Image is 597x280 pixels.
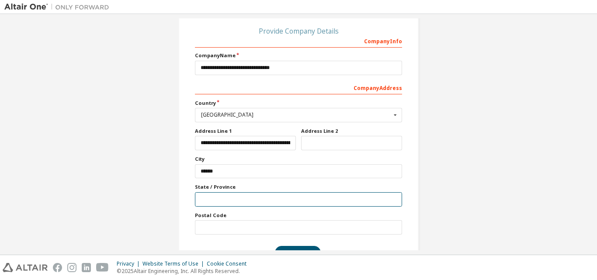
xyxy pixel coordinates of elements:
label: Country [195,100,402,107]
label: State / Province [195,183,402,190]
label: Address Line 2 [301,128,402,135]
img: altair_logo.svg [3,263,48,272]
img: linkedin.svg [82,263,91,272]
div: Cookie Consent [207,260,252,267]
div: Provide Company Details [195,28,402,34]
button: Next [275,246,321,259]
label: Address Line 1 [195,128,296,135]
img: instagram.svg [67,263,76,272]
div: Privacy [117,260,142,267]
label: Postal Code [195,212,402,219]
label: Company Name [195,52,402,59]
div: Company Address [195,80,402,94]
div: Company Info [195,34,402,48]
div: [GEOGRAPHIC_DATA] [201,112,391,118]
label: City [195,156,402,162]
div: Website Terms of Use [142,260,207,267]
img: Altair One [4,3,114,11]
img: facebook.svg [53,263,62,272]
img: youtube.svg [96,263,109,272]
p: © 2025 Altair Engineering, Inc. All Rights Reserved. [117,267,252,275]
